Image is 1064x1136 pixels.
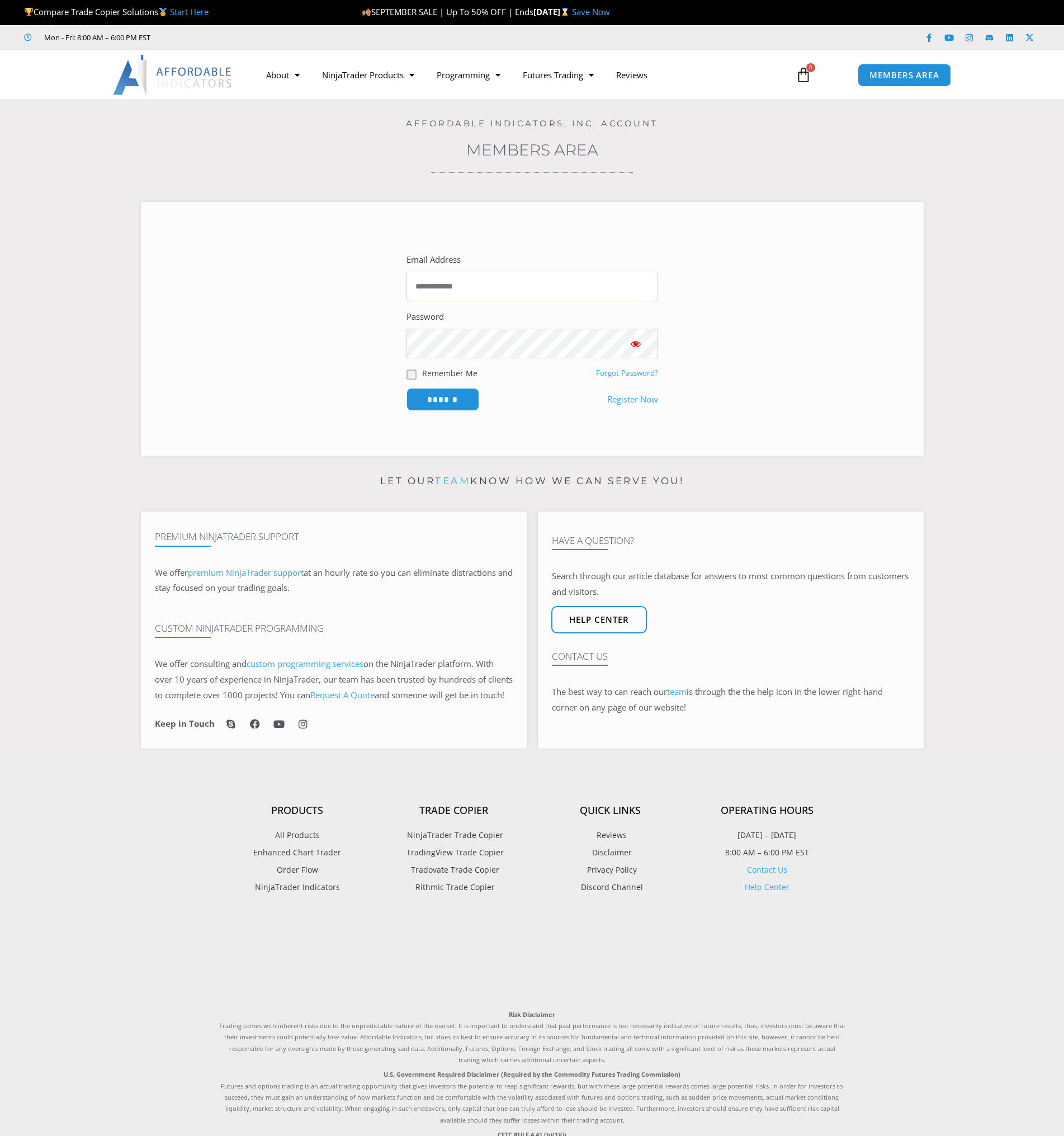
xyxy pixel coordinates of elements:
[605,62,659,88] a: Reviews
[404,828,503,842] span: NinjaTrader Trade Copier
[362,8,371,16] img: 🍂
[533,6,572,17] strong: [DATE]
[551,606,647,633] a: Help center
[310,689,375,700] a: Request A Quote
[858,64,951,87] a: MEMBERS AREA
[552,569,910,600] p: Search through our article database for answers to most common questions from customers and visit...
[466,140,598,159] a: Members Area
[247,658,363,669] a: custom programming services
[155,658,513,700] span: on the NinjaTrader platform. With over 10 years of experience in NinjaTrader, our team has been t...
[532,845,689,860] a: Disclaimer
[745,882,789,892] a: Help Center
[509,1010,555,1019] strong: Risk Disclaimer
[376,804,532,817] h4: Trade Copier
[406,118,658,129] a: Affordable Indicators, Inc. Account
[689,845,845,860] p: 8:00 AM – 6:00 PM EST
[667,686,687,697] a: team
[589,845,632,860] span: Disclaimer
[569,616,629,624] span: Help center
[435,475,470,486] a: team
[532,804,689,817] h4: Quick Links
[406,252,461,268] label: Email Address
[596,368,658,378] a: Forgot Password?
[275,828,320,842] span: All Products
[747,864,787,875] a: Contact Us
[552,651,910,662] h4: Contact Us
[422,367,477,379] label: Remember Me
[255,62,783,88] nav: Menu
[219,1009,845,1066] p: Trading comes with inherent risks due to the unpredictable nature of the market. It is important ...
[24,6,209,17] span: Compare Trade Copier Solutions
[689,828,845,842] p: [DATE] – [DATE]
[406,309,444,325] label: Password
[689,804,845,817] h4: Operating Hours
[578,880,643,894] span: Discord Channel
[869,71,939,79] span: MEMBERS AREA
[166,32,334,43] iframe: Customer reviews powered by Trustpilot
[594,828,627,842] span: Reviews
[219,863,376,877] a: Order Flow
[532,828,689,842] a: Reviews
[584,863,637,877] span: Privacy Policy
[277,863,318,877] span: Order Flow
[219,804,376,817] h4: Products
[408,863,499,877] span: Tradovate Trade Copier
[155,658,363,669] span: We offer consulting and
[376,863,532,877] a: Tradovate Trade Copier
[552,684,910,716] p: The best way to can reach our is through the the help icon in the lower right-hand corner on any ...
[170,6,209,17] a: Start Here
[404,845,504,860] span: TradingView Trade Copier
[159,8,167,16] img: 🥇
[155,567,188,578] span: We offer
[376,880,532,894] a: Rithmic Trade Copier
[155,531,513,542] h4: Premium NinjaTrader Support
[376,828,532,842] a: NinjaTrader Trade Copier
[253,845,341,860] span: Enhanced Chart Trader
[376,845,532,860] a: TradingView Trade Copier
[41,31,150,44] span: Mon - Fri: 8:00 AM – 6:00 PM EST
[613,329,658,358] button: Show password
[113,55,233,95] img: LogoAI | Affordable Indicators – NinjaTrader
[512,62,605,88] a: Futures Trading
[219,845,376,860] a: Enhanced Chart Trader
[155,567,513,594] span: at an hourly rate so you can eliminate distractions and stay focused on your trading goals.
[552,535,910,546] h4: Have A Question?
[155,718,215,729] h6: Keep in Touch
[155,623,513,634] h4: Custom NinjaTrader Programming
[141,472,924,490] p: Let our know how we can serve you!
[255,880,340,894] span: NinjaTrader Indicators
[413,880,495,894] span: Rithmic Trade Copier
[25,8,33,16] img: 🏆
[532,880,689,894] a: Discord Channel
[607,392,658,408] a: Register Now
[572,6,610,17] a: Save Now
[425,62,512,88] a: Programming
[779,59,828,91] a: 0
[219,920,845,998] iframe: Customer reviews powered by Trustpilot
[806,63,815,72] span: 0
[255,62,311,88] a: About
[384,1070,680,1078] strong: U.S. Government Required Disclaimer (Required by the Commodity Futures Trading Commission)
[561,8,569,16] img: ⌛
[311,62,425,88] a: NinjaTrader Products
[362,6,533,17] span: SEPTEMBER SALE | Up To 50% OFF | Ends
[219,1069,845,1126] p: Futures and options trading is an actual trading opportunity that gives investors the potential t...
[188,567,304,578] a: premium NinjaTrader support
[219,828,376,842] a: All Products
[532,863,689,877] a: Privacy Policy
[219,880,376,894] a: NinjaTrader Indicators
